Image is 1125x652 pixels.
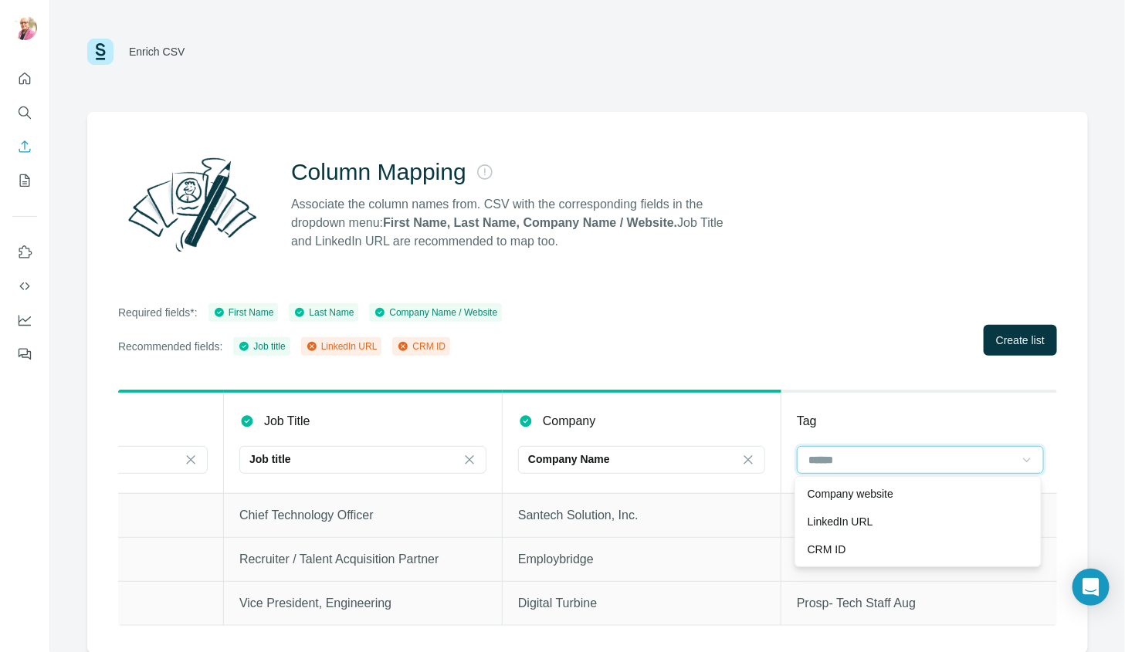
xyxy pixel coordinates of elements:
[797,412,817,431] p: Tag
[397,340,446,353] div: CRM ID
[808,542,846,557] p: CRM ID
[797,594,1044,613] p: Prosp- Tech Staff Aug
[118,149,266,260] img: Surfe Illustration - Column Mapping
[808,486,893,502] p: Company website
[12,272,37,300] button: Use Surfe API
[383,216,677,229] strong: First Name, Last Name, Company Name / Website.
[291,158,466,186] h2: Column Mapping
[12,99,37,127] button: Search
[12,65,37,93] button: Quick start
[118,339,222,354] p: Recommended fields:
[118,305,198,320] p: Required fields*:
[239,550,486,569] p: Recruiter / Talent Acquisition Partner
[12,238,37,266] button: Use Surfe on LinkedIn
[12,340,37,368] button: Feedback
[12,306,37,334] button: Dashboard
[543,412,595,431] p: Company
[213,306,274,319] div: First Name
[518,506,765,525] p: Santech Solution, Inc.
[518,594,765,613] p: Digital Turbine
[374,306,497,319] div: Company Name / Website
[129,44,185,59] div: Enrich CSV
[291,195,737,251] p: Associate the column names from. CSV with the corresponding fields in the dropdown menu: Job Titl...
[518,550,765,569] p: Employbridge
[12,167,37,194] button: My lists
[87,39,114,65] img: Surfe Logo
[238,340,285,353] div: Job title
[528,451,610,467] p: Company Name
[808,514,873,529] p: LinkedIn URL
[996,333,1045,348] span: Create list
[984,325,1057,356] button: Create list
[239,594,486,613] p: Vice President, Engineering
[12,15,37,40] img: Avatar
[264,412,310,431] p: Job Title
[12,133,37,160] button: Enrich CSV
[306,340,378,353] div: LinkedIn URL
[249,451,291,467] p: Job title
[293,306,354,319] div: Last Name
[1072,569,1110,606] div: Open Intercom Messenger
[239,506,486,525] p: Chief Technology Officer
